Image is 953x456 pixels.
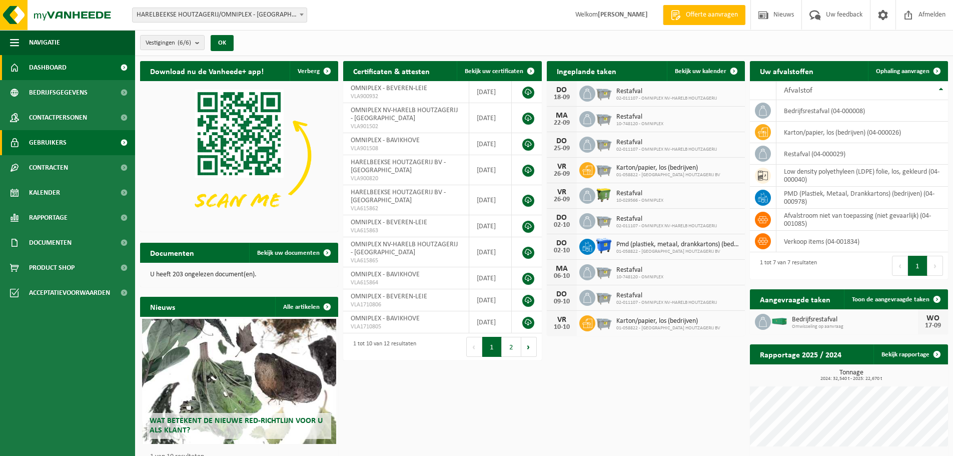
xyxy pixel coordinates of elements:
[29,30,60,55] span: Navigatie
[351,315,420,322] span: OMNIPLEX - BAVIKHOVE
[521,337,537,357] button: Next
[755,376,948,381] span: 2024: 32,540 t - 2025: 22,670 t
[351,323,461,331] span: VLA1710805
[150,271,328,278] p: U heeft 203 ongelezen document(en).
[683,10,740,20] span: Offerte aanvragen
[351,279,461,287] span: VLA615864
[552,145,572,152] div: 25-09
[552,290,572,298] div: DO
[750,289,840,309] h2: Aangevraagde taken
[552,137,572,145] div: DO
[616,300,717,306] span: 02-011107 - OMNIPLEX NV-HARELB HOUTZAGERIJ
[616,317,720,325] span: Karton/papier, los (bedrijven)
[552,316,572,324] div: VR
[469,133,512,155] td: [DATE]
[923,322,943,329] div: 17-09
[351,227,461,235] span: VLA615863
[844,289,947,309] a: Toon de aangevraagde taken
[595,84,612,101] img: WB-2500-GAL-GY-01
[351,159,446,174] span: HARELBEEKSE HOUTZAGERIJ BV - [GEOGRAPHIC_DATA]
[552,273,572,280] div: 06-10
[927,256,943,276] button: Next
[595,263,612,280] img: WB-2500-GAL-GY-01
[595,314,612,331] img: WB-2500-GAL-GY-01
[150,417,323,434] span: Wat betekent de nieuwe RED-richtlijn voor u als klant?
[343,61,440,81] h2: Certificaten & attesten
[29,230,72,255] span: Documenten
[133,8,307,22] span: HARELBEEKSE HOUTZAGERIJ/OMNIPLEX - HARELBEKE
[140,297,185,316] h2: Nieuws
[469,311,512,333] td: [DATE]
[298,68,320,75] span: Verberg
[616,249,740,255] span: 01-058822 - [GEOGRAPHIC_DATA] HOUTZAGERIJ BV
[755,369,948,381] h3: Tonnage
[552,239,572,247] div: DO
[465,68,523,75] span: Bekijk uw certificaten
[351,107,458,122] span: OMNIPLEX NV-HARELB HOUTZAGERIJ - [GEOGRAPHIC_DATA]
[892,256,908,276] button: Previous
[29,155,68,180] span: Contracten
[552,324,572,331] div: 10-10
[776,100,948,122] td: bedrijfsrestafval (04-000008)
[132,8,307,23] span: HARELBEEKSE HOUTZAGERIJ/OMNIPLEX - HARELBEKE
[784,87,812,95] span: Afvalstof
[616,190,663,198] span: Restafval
[595,110,612,127] img: WB-2500-GAL-GY-01
[873,344,947,364] a: Bekijk rapportage
[29,280,110,305] span: Acceptatievoorwaarden
[348,336,416,358] div: 1 tot 10 van 12 resultaten
[923,314,943,322] div: WO
[616,121,663,127] span: 10-748120 - OMNIPLEX
[257,250,320,256] span: Bekijk uw documenten
[675,68,726,75] span: Bekijk uw kalender
[351,257,461,265] span: VLA615865
[351,93,461,101] span: VLA900932
[351,123,461,131] span: VLA901502
[275,297,337,317] a: Alle artikelen
[249,243,337,263] a: Bekijk uw documenten
[616,325,720,331] span: 01-058822 - [GEOGRAPHIC_DATA] HOUTZAGERIJ BV
[776,231,948,252] td: verkoop items (04-001834)
[616,266,663,274] span: Restafval
[776,143,948,165] td: restafval (04-000029)
[140,35,205,50] button: Vestigingen(6/6)
[351,189,446,204] span: HARELBEEKSE HOUTZAGERIJ BV - [GEOGRAPHIC_DATA]
[552,196,572,203] div: 26-09
[29,55,67,80] span: Dashboard
[616,215,717,223] span: Restafval
[616,96,717,102] span: 02-011107 - OMNIPLEX NV-HARELB HOUTZAGERIJ
[852,296,929,303] span: Toon de aangevraagde taken
[469,185,512,215] td: [DATE]
[792,316,918,324] span: Bedrijfsrestafval
[595,135,612,152] img: WB-2500-GAL-GY-01
[868,61,947,81] a: Ophaling aanvragen
[552,265,572,273] div: MA
[140,61,274,81] h2: Download nu de Vanheede+ app!
[552,247,572,254] div: 02-10
[469,267,512,289] td: [DATE]
[908,256,927,276] button: 1
[552,94,572,101] div: 18-09
[351,85,427,92] span: OMNIPLEX - BEVEREN-LEIE
[616,88,717,96] span: Restafval
[547,61,626,81] h2: Ingeplande taken
[616,172,720,178] span: 01-058822 - [GEOGRAPHIC_DATA] HOUTZAGERIJ BV
[142,319,336,444] a: Wat betekent de nieuwe RED-richtlijn voor u als klant?
[351,175,461,183] span: VLA900820
[616,139,717,147] span: Restafval
[351,137,420,144] span: OMNIPLEX - BAVIKHOVE
[616,164,720,172] span: Karton/papier, los (bedrijven)
[755,255,817,277] div: 1 tot 7 van 7 resultaten
[29,205,68,230] span: Rapportage
[616,147,717,153] span: 02-011107 - OMNIPLEX NV-HARELB HOUTZAGERIJ
[482,337,502,357] button: 1
[792,324,918,330] span: Omwisseling op aanvraag
[552,112,572,120] div: MA
[663,5,745,25] a: Offerte aanvragen
[29,130,67,155] span: Gebruikers
[351,145,461,153] span: VLA901508
[469,289,512,311] td: [DATE]
[469,237,512,267] td: [DATE]
[552,86,572,94] div: DO
[616,274,663,280] span: 10-748120 - OMNIPLEX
